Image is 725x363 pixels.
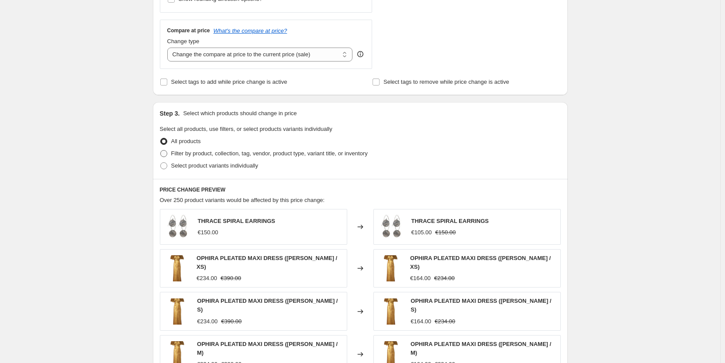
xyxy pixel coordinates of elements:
span: Select product variants individually [171,162,258,169]
span: THRACE SPIRAL EARRINGS [411,218,489,224]
span: Filter by product, collection, tag, vendor, product type, variant title, or inventory [171,150,368,157]
p: Select which products should change in price [183,109,297,118]
span: OPHIRA PLEATED MAXI DRESS ([PERSON_NAME] / M) [411,341,551,356]
img: PL-650x845-1_80x.jpg [378,214,404,240]
h3: Compare at price [167,27,210,34]
strike: €234.00 [435,317,455,326]
h6: PRICE CHANGE PREVIEW [160,186,561,193]
span: Select all products, use filters, or select products variants individually [160,126,332,132]
span: OPHIRA PLEATED MAXI DRESS ([PERSON_NAME] / M) [197,341,338,356]
span: OPHIRA PLEATED MAXI DRESS ([PERSON_NAME] / S) [411,298,551,313]
strike: €234.00 [434,274,455,283]
span: Change type [167,38,200,45]
span: OPHIRA PLEATED MAXI DRESS ([PERSON_NAME] / S) [197,298,338,313]
div: €164.00 [410,274,431,283]
img: Ancient-Kallos-FW24-25-x19-Collection-Ophira-Pleated-Maxi-Dress-Brandy_80x.jpg [165,298,190,325]
button: What's the compare at price? [214,27,287,34]
img: Ancient-Kallos-FW24-25-x19-Collection-Ophira-Pleated-Maxi-Dress-Brandy_80x.jpg [378,255,404,281]
img: Ancient-Kallos-FW24-25-x19-Collection-Ophira-Pleated-Maxi-Dress-Brandy_80x.jpg [378,298,404,325]
span: All products [171,138,201,144]
div: €105.00 [411,228,432,237]
strike: €150.00 [435,228,456,237]
h2: Step 3. [160,109,180,118]
strike: €390.00 [221,274,241,283]
div: €234.00 [197,317,217,326]
span: Over 250 product variants would be affected by this price change: [160,197,325,203]
span: THRACE SPIRAL EARRINGS [198,218,275,224]
div: €164.00 [411,317,431,326]
span: OPHIRA PLEATED MAXI DRESS ([PERSON_NAME] / XS) [410,255,551,270]
span: Select tags to remove while price change is active [383,79,509,85]
strike: €390.00 [221,317,242,326]
div: help [356,50,365,58]
div: €234.00 [197,274,217,283]
span: OPHIRA PLEATED MAXI DRESS ([PERSON_NAME] / XS) [197,255,337,270]
span: Select tags to add while price change is active [171,79,287,85]
img: Ancient-Kallos-FW24-25-x19-Collection-Ophira-Pleated-Maxi-Dress-Brandy_80x.jpg [165,255,190,281]
div: €150.00 [198,228,218,237]
img: PL-650x845-1_80x.jpg [165,214,191,240]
